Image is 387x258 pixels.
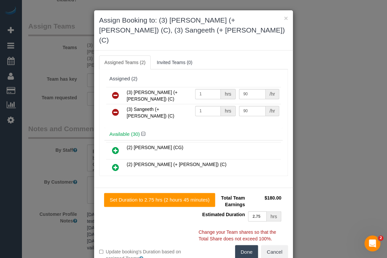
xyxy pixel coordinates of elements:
span: (2) [PERSON_NAME] (CG) [127,145,183,150]
h3: Assign Booking to: (3) [PERSON_NAME] (+ [PERSON_NAME]) (C), (3) Sangeeth (+ [PERSON_NAME]) (C) [99,15,288,45]
div: hrs [221,89,235,99]
span: (2) [PERSON_NAME] (+ [PERSON_NAME]) (C) [127,162,226,167]
a: Assigned Teams (2) [99,55,151,69]
span: 2 [378,235,383,241]
td: $180.00 [246,193,283,210]
div: hrs [221,106,235,116]
span: (3) [PERSON_NAME] (+ [PERSON_NAME]) (C) [127,90,178,102]
iframe: Intercom live chat [364,235,380,251]
h4: Available (30) [109,131,278,137]
div: hrs [267,211,281,221]
span: Estimated Duration [202,212,245,217]
div: Assigned (2) [109,76,278,82]
td: Total Team Earnings [198,193,246,210]
button: × [284,15,288,22]
div: /hr [266,106,279,116]
div: /hr [266,89,279,99]
a: Invited Teams (0) [151,55,197,69]
span: (3) Sangeeth (+ [PERSON_NAME]) (C) [127,107,174,119]
button: Set Duration to 2.75 hrs (2 hours 45 minutes) [104,193,215,207]
input: Update booking's Duration based on assigned Teams [99,250,103,254]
